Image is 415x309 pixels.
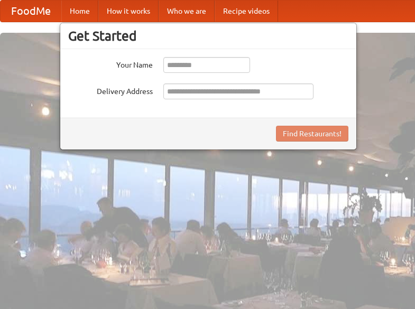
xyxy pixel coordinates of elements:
[98,1,159,22] a: How it works
[1,1,61,22] a: FoodMe
[68,28,348,44] h3: Get Started
[61,1,98,22] a: Home
[68,83,153,97] label: Delivery Address
[276,126,348,142] button: Find Restaurants!
[68,57,153,70] label: Your Name
[215,1,278,22] a: Recipe videos
[159,1,215,22] a: Who we are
